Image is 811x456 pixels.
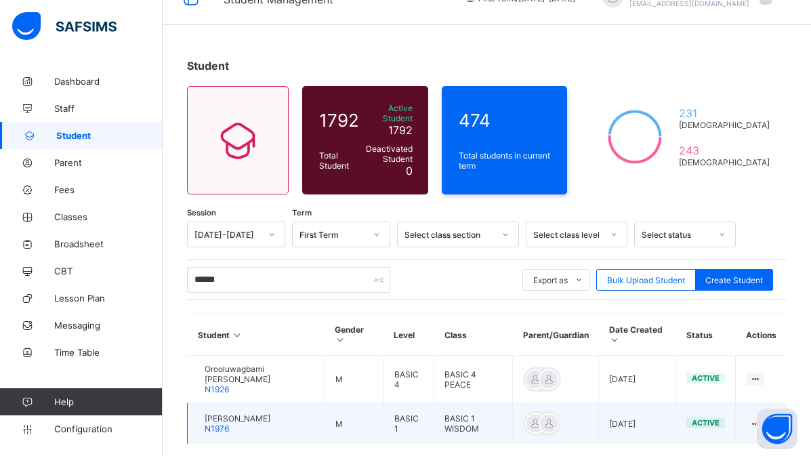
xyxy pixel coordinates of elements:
[736,314,787,356] th: Actions
[404,230,494,240] div: Select class section
[757,409,797,449] button: Open asap
[54,184,163,195] span: Fees
[56,130,163,141] span: Student
[205,413,270,423] span: [PERSON_NAME]
[383,403,434,444] td: BASIC 1
[299,230,365,240] div: First Term
[388,123,413,137] span: 1792
[188,314,325,356] th: Student
[54,423,162,434] span: Configuration
[205,384,229,394] span: N1926
[434,403,513,444] td: BASIC 1 WISDOM
[679,120,770,130] span: [DEMOGRAPHIC_DATA]
[705,275,763,285] span: Create Student
[54,293,163,304] span: Lesson Plan
[205,364,314,384] span: Orooluwagbami [PERSON_NAME]
[319,110,359,131] span: 1792
[692,373,720,383] span: active
[325,356,383,403] td: M
[642,230,711,240] div: Select status
[679,157,770,167] span: [DEMOGRAPHIC_DATA]
[54,320,163,331] span: Messaging
[205,423,229,434] span: N1976
[54,347,163,358] span: Time Table
[54,396,162,407] span: Help
[607,275,685,285] span: Bulk Upload Student
[679,144,770,157] span: 243
[406,164,413,178] span: 0
[383,356,434,403] td: BASIC 4
[187,208,216,217] span: Session
[513,314,599,356] th: Parent/Guardian
[194,230,260,240] div: [DATE]-[DATE]
[54,239,163,249] span: Broadsheet
[325,403,383,444] td: M
[533,275,568,285] span: Export as
[54,266,163,276] span: CBT
[609,335,621,345] i: Sort in Ascending Order
[12,12,117,41] img: safsims
[676,314,736,356] th: Status
[434,356,513,403] td: BASIC 4 PEACE
[459,150,551,171] span: Total students in current term
[434,314,513,356] th: Class
[54,157,163,168] span: Parent
[54,76,163,87] span: Dashboard
[459,110,551,131] span: 474
[187,59,229,72] span: Student
[366,144,413,164] span: Deactivated Student
[54,211,163,222] span: Classes
[692,418,720,428] span: active
[54,103,163,114] span: Staff
[599,356,676,403] td: [DATE]
[316,147,362,174] div: Total Student
[232,330,243,340] i: Sort in Ascending Order
[383,314,434,356] th: Level
[366,103,413,123] span: Active Student
[325,314,383,356] th: Gender
[679,106,770,120] span: 231
[599,314,676,356] th: Date Created
[292,208,312,217] span: Term
[335,335,346,345] i: Sort in Ascending Order
[533,230,602,240] div: Select class level
[599,403,676,444] td: [DATE]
